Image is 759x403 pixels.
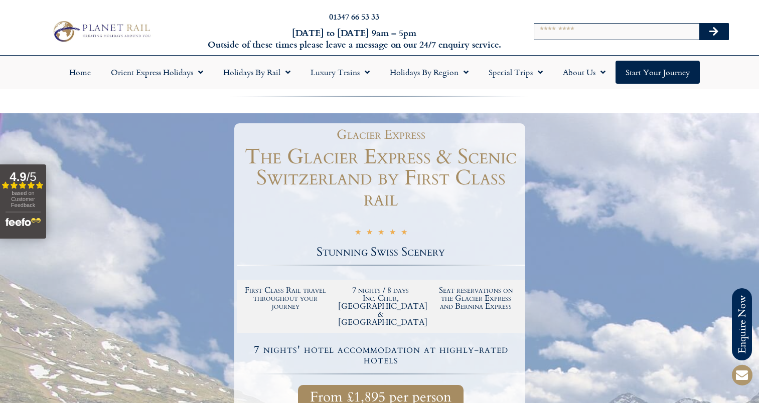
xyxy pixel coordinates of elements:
h2: Stunning Swiss Scenery [237,246,525,258]
a: Holidays by Rail [213,61,300,84]
a: 01347 66 53 33 [329,11,379,22]
h2: Seat reservations on the Glacier Express and Bernina Express [433,286,519,310]
a: Special Trips [479,61,553,84]
h2: First Class Rail travel throughout your journey [243,286,329,310]
a: Start your Journey [616,61,700,84]
i: ★ [355,228,361,239]
img: Planet Rail Train Holidays Logo [49,19,153,44]
button: Search [699,24,728,40]
h1: Glacier Express [242,128,520,141]
h1: The Glacier Express & Scenic Switzerland by First Class rail [237,146,525,210]
a: Home [59,61,101,84]
h2: 7 nights / 8 days Inc. Chur, [GEOGRAPHIC_DATA] & [GEOGRAPHIC_DATA] [338,286,423,326]
a: Luxury Trains [300,61,380,84]
h4: 7 nights' hotel accommodation at highly-rated hotels [238,344,524,365]
i: ★ [366,228,373,239]
a: About Us [553,61,616,84]
nav: Menu [5,61,754,84]
i: ★ [389,228,396,239]
div: 5/5 [355,226,407,239]
i: ★ [378,228,384,239]
i: ★ [401,228,407,239]
a: Orient Express Holidays [101,61,213,84]
h6: [DATE] to [DATE] 9am – 5pm Outside of these times please leave a message on our 24/7 enquiry serv... [205,27,503,51]
a: Holidays by Region [380,61,479,84]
